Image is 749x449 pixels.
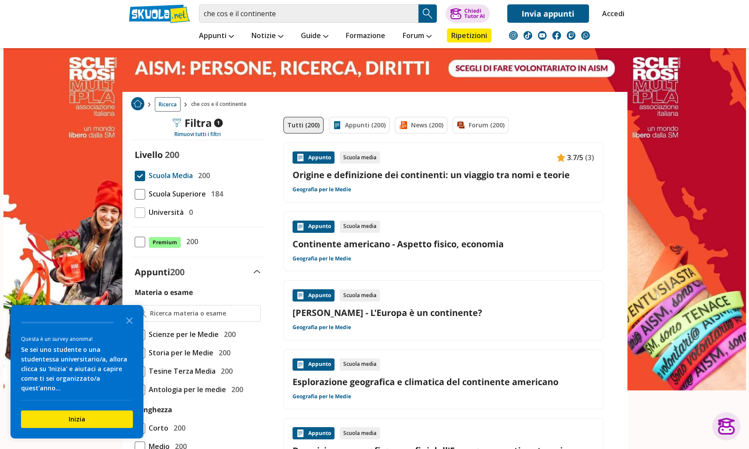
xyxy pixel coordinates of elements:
[135,149,163,161] label: Livello
[395,117,447,133] a: News (200)
[293,376,594,388] a: Esplorazione geografica e climatica del continente americano
[21,410,133,428] button: Inizia
[131,97,144,110] img: Home
[131,97,144,112] a: Home
[155,97,181,112] a: Ricerca
[293,427,334,439] div: Appunto
[421,7,434,20] img: Cerca appunti, riassunti o versioni
[581,31,590,40] img: WhatsApp
[344,28,387,44] a: Formazione
[418,4,437,23] button: Search Button
[585,152,594,163] span: (3)
[567,152,583,163] span: 3.7/5
[172,119,181,127] img: Filtra filtri mobile
[10,305,143,438] div: Survey
[453,117,509,133] a: Forum (200)
[399,121,408,130] img: News filtro contenuto
[293,307,594,319] a: [PERSON_NAME] - L'Europa è un continente?
[340,358,380,371] div: Scuola media
[329,117,390,133] a: Appunti (200)
[170,422,185,434] span: 200
[149,237,181,248] span: Premium
[145,329,219,340] span: Scienze per le Medie
[602,4,620,23] a: Accedi
[401,28,434,44] a: Forum
[293,221,334,233] div: Appunto
[293,186,351,193] a: Geografia per le Medie
[507,4,589,23] a: Invia appunti
[145,188,206,200] span: Scuola Superiore
[523,31,532,40] img: tiktok
[299,28,331,44] a: Guide
[340,221,380,233] div: Scuola media
[293,393,351,400] a: Geografia per le Medie
[567,31,575,40] img: twitch
[217,365,233,377] span: 200
[131,131,264,138] div: Rimuovi tutti i filtri
[340,427,380,439] div: Scuola media
[340,151,380,164] div: Scuola media
[557,153,565,162] img: Appunti contenuto
[447,28,491,42] a: Ripetizioni
[456,121,465,130] img: Forum filtro contenuto
[296,153,305,162] img: Appunti contenuto
[293,358,334,371] div: Appunto
[197,28,236,44] a: Appunti
[135,266,185,278] label: Appunti
[121,311,138,329] button: Close the survey
[340,289,380,302] div: Scuola media
[145,207,184,218] span: Università
[208,188,223,200] span: 184
[185,207,193,218] span: 0
[293,255,351,262] a: Geografia per le Medie
[135,405,172,414] label: Lunghezza
[145,170,193,181] span: Scuola Media
[21,345,133,393] div: Se sei uno studente o una studentessa universitario/a, allora clicca su 'Inizia' e aiutaci a capi...
[145,365,216,377] span: Tesine Terza Media
[150,309,256,318] input: Ricerca materia o esame
[333,121,341,130] img: Appunti filtro contenuto
[191,97,250,112] span: che cos e il continente
[509,31,518,40] img: instagram
[183,236,198,247] span: 200
[21,335,133,343] div: Questa è un survey anonima!
[293,324,351,331] a: Geografia per le Medie
[293,151,334,164] div: Appunto
[464,8,484,19] div: Chiedi Tutor AI
[538,31,547,40] img: youtube
[293,289,334,302] div: Appunto
[293,169,594,181] a: Origine e definizione dei continenti: un viaggio tra nomi e teorie
[296,222,305,231] img: Appunti contenuto
[296,291,305,300] img: Appunti contenuto
[228,384,243,395] span: 200
[215,347,230,358] span: 200
[254,270,261,274] img: Apri e chiudi sezione
[296,360,305,369] img: Appunti contenuto
[135,288,193,297] label: Materia o esame
[145,384,226,395] span: Antologia per le medie
[172,117,223,129] div: Filtra
[249,28,286,44] a: Notizie
[165,149,179,161] span: 200
[296,429,305,438] img: Appunti contenuto
[170,266,185,278] span: 200
[446,4,490,23] button: ChiediTutor AI
[283,117,324,133] a: Tutti (200)
[145,347,213,358] span: Storia per le Medie
[220,329,236,340] span: 200
[214,119,223,127] span: 1
[195,170,210,181] span: 200
[145,422,168,434] span: Corto
[552,31,561,40] img: facebook
[293,238,594,250] a: Continente americano - Aspetto fisico, economia
[199,4,418,23] input: Cerca appunti, riassunti o versioni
